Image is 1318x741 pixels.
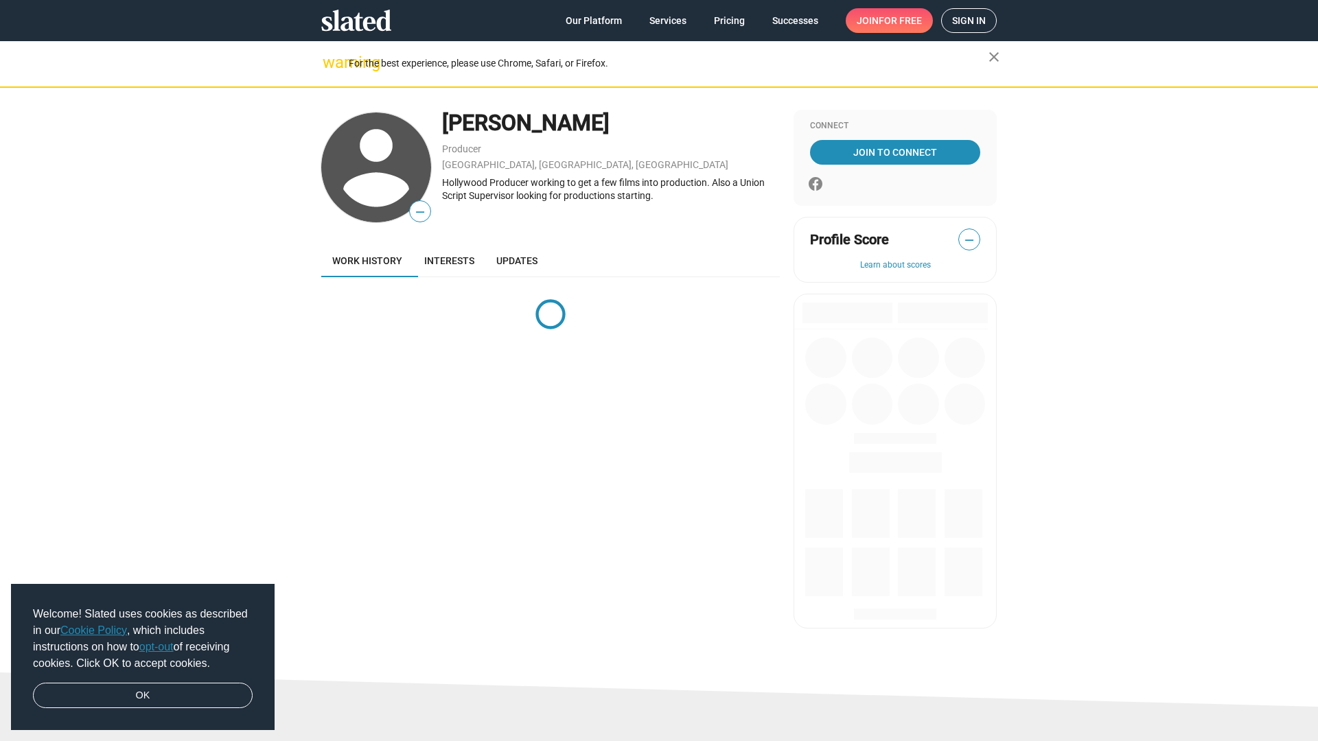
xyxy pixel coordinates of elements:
a: Services [638,8,697,33]
a: Join To Connect [810,140,980,165]
a: Sign in [941,8,997,33]
span: Services [649,8,686,33]
div: Connect [810,121,980,132]
span: Join To Connect [813,140,978,165]
span: Profile Score [810,231,889,249]
div: [PERSON_NAME] [442,108,780,138]
a: Pricing [703,8,756,33]
a: Updates [485,244,548,277]
a: opt-out [139,641,174,652]
span: Join [857,8,922,33]
span: Successes [772,8,818,33]
a: Our Platform [555,8,633,33]
div: Hollywood Producer working to get a few films into production. Also a Union Script Supervisor loo... [442,176,780,202]
mat-icon: close [986,49,1002,65]
span: Interests [424,255,474,266]
span: Work history [332,255,402,266]
a: Work history [321,244,413,277]
span: — [959,231,980,249]
span: — [410,203,430,221]
div: cookieconsent [11,584,275,731]
span: Sign in [952,9,986,32]
a: Producer [442,143,481,154]
span: Pricing [714,8,745,33]
a: Cookie Policy [60,624,127,636]
a: [GEOGRAPHIC_DATA], [GEOGRAPHIC_DATA], [GEOGRAPHIC_DATA] [442,159,728,170]
div: For the best experience, please use Chrome, Safari, or Firefox. [349,54,988,73]
a: Joinfor free [846,8,933,33]
a: dismiss cookie message [33,683,253,709]
span: Updates [496,255,537,266]
span: Welcome! Slated uses cookies as described in our , which includes instructions on how to of recei... [33,606,253,672]
a: Interests [413,244,485,277]
a: Successes [761,8,829,33]
span: Our Platform [566,8,622,33]
button: Learn about scores [810,260,980,271]
span: for free [879,8,922,33]
mat-icon: warning [323,54,339,71]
